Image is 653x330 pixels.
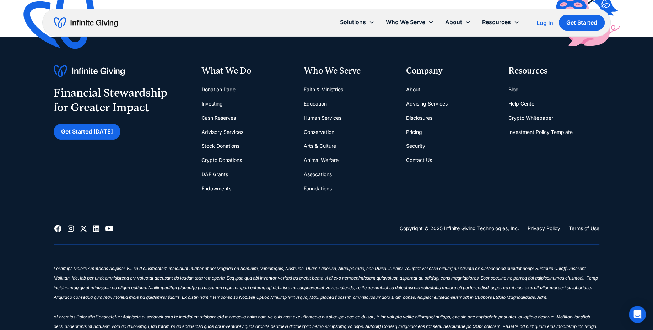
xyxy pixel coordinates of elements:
div: About [439,15,476,30]
a: Crypto Donations [201,153,242,167]
a: Endowments [201,182,231,196]
a: Help Center [508,97,536,111]
a: Conservation [304,125,334,139]
div: What We Do [201,65,292,77]
a: Investing [201,97,223,111]
div: Solutions [340,17,366,27]
a: Assocations [304,167,332,182]
a: Get Started [559,15,605,31]
a: Contact Us [406,153,432,167]
a: Stock Donations [201,139,239,153]
a: Blog [508,82,519,97]
a: Get Started [DATE] [54,124,120,140]
div: Solutions [334,15,380,30]
a: Human Services [304,111,341,125]
a: About [406,82,420,97]
a: Investment Policy Template [508,125,573,139]
a: Education [304,97,327,111]
a: Donation Page [201,82,236,97]
div: Resources [482,17,511,27]
a: Advisory Services [201,125,243,139]
div: About [445,17,462,27]
div: Company [406,65,497,77]
div: Financial Stewardship for Greater Impact [54,86,167,115]
a: Foundations [304,182,332,196]
div: Open Intercom Messenger [629,306,646,323]
div: Copyright © 2025 Infinite Giving Technologies, Inc. [400,224,519,233]
a: DAF Grants [201,167,228,182]
div: Who We Serve [380,15,439,30]
div: Resources [508,65,599,77]
a: Animal Welfare [304,153,339,167]
a: Disclosures [406,111,432,125]
div: ‍‍‍ [54,256,599,265]
a: Pricing [406,125,422,139]
a: Security [406,139,425,153]
a: Arts & Culture [304,139,336,153]
div: Who We Serve [386,17,425,27]
div: Resources [476,15,525,30]
a: Log In [536,18,553,27]
a: Faith & Ministries [304,82,343,97]
a: Terms of Use [569,224,599,233]
a: Privacy Policy [528,224,560,233]
div: Who We Serve [304,65,395,77]
a: Cash Reserves [201,111,236,125]
a: Advising Services [406,97,448,111]
a: Crypto Whitepaper [508,111,553,125]
div: Log In [536,20,553,26]
a: home [54,17,118,28]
